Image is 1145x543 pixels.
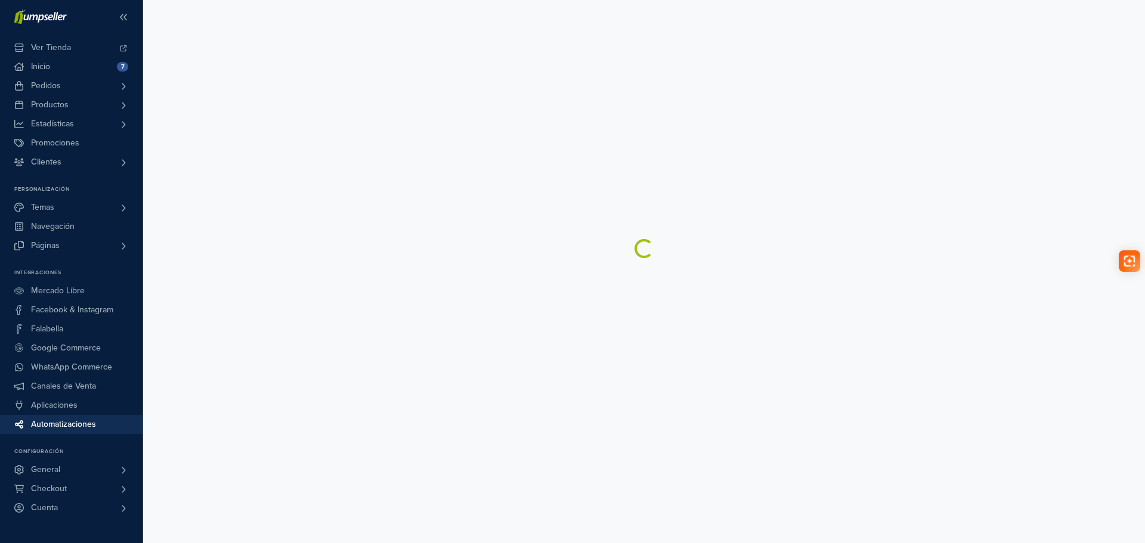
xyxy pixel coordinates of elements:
span: Clientes [31,153,61,172]
span: Cuenta [31,498,58,517]
p: Configuración [14,448,143,455]
span: Pedidos [31,76,61,95]
span: 7 [117,62,128,72]
span: Canales de Venta [31,377,96,396]
span: Estadísticas [31,114,74,134]
span: WhatsApp Commerce [31,358,112,377]
span: Google Commerce [31,339,101,358]
span: Productos [31,95,69,114]
span: Checkout [31,479,67,498]
span: Ver Tienda [31,38,71,57]
span: Inicio [31,57,50,76]
span: Facebook & Instagram [31,300,113,319]
span: Temas [31,198,54,217]
p: Personalización [14,186,143,193]
span: Falabella [31,319,63,339]
span: Automatizaciones [31,415,96,434]
span: General [31,460,60,479]
span: Páginas [31,236,60,255]
p: Integraciones [14,269,143,277]
span: Aplicaciones [31,396,78,415]
span: Mercado Libre [31,281,85,300]
span: Promociones [31,134,79,153]
span: Navegación [31,217,75,236]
